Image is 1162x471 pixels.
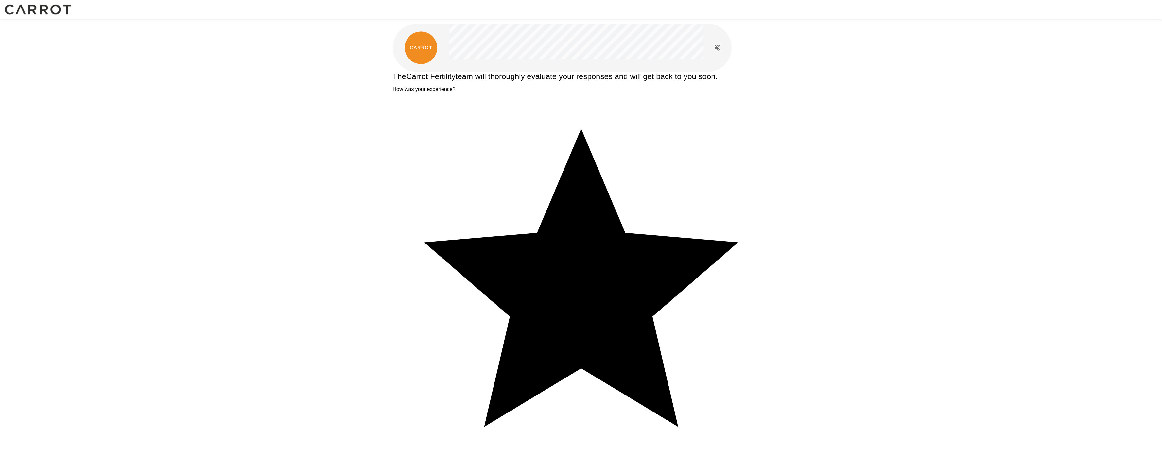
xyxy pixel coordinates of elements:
img: carrot_logo.png [405,31,437,64]
span: The [393,72,406,81]
button: Read questions aloud [711,41,724,54]
span: team will thoroughly evaluate your responses and will get back to you soon. [456,72,718,81]
span: Carrot Fertility [406,72,456,81]
p: How was your experience? [393,86,770,92]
